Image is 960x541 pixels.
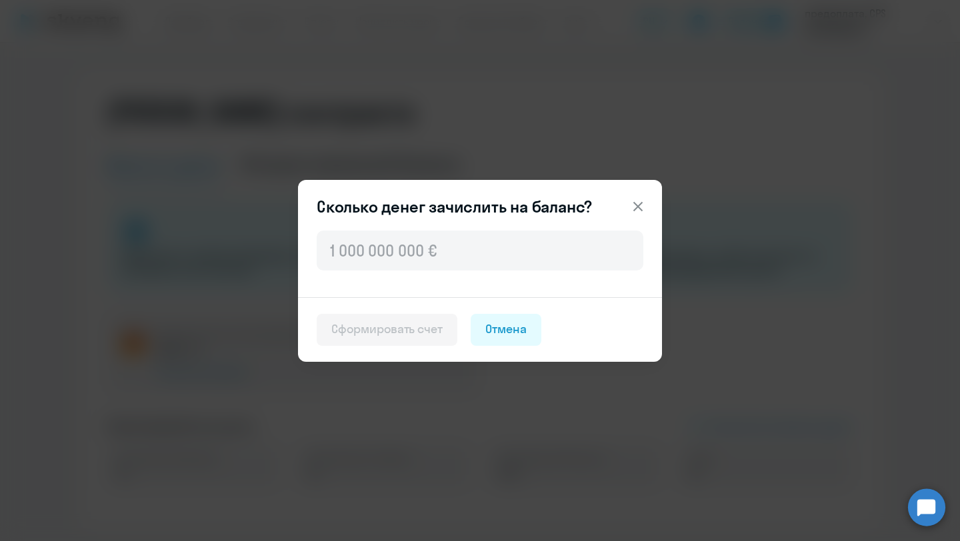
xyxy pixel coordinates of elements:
[298,196,662,217] header: Сколько денег зачислить на баланс?
[331,320,443,338] div: Сформировать счет
[317,231,643,270] input: 1 000 000 000 €
[471,314,541,346] button: Отмена
[317,314,457,346] button: Сформировать счет
[485,320,527,338] div: Отмена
